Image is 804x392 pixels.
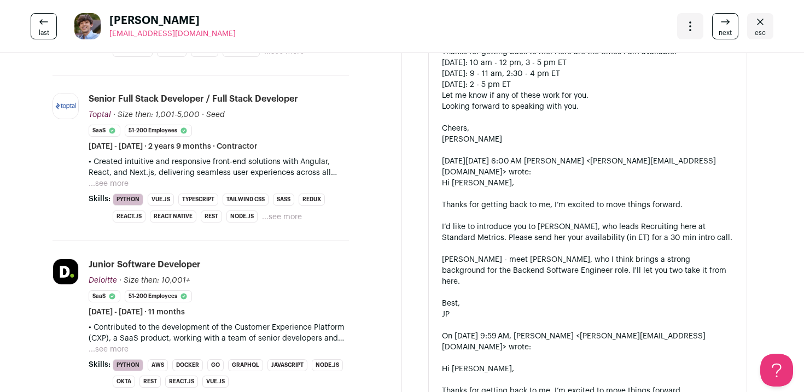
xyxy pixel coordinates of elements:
[89,277,117,284] span: Deloitte
[89,290,120,302] li: SaaS
[442,331,733,353] div: On [DATE] 9:59 AM, [PERSON_NAME] < > wrote:
[442,123,733,134] div: Cheers,
[442,223,732,242] span: I’d like to introduce you to [PERSON_NAME], who leads Recruiting here at Standard Metrics. Please...
[165,376,198,388] li: React.js
[712,13,738,39] a: next
[53,93,78,119] img: 6a6ea077c0df865680550030a510c423bdbdf1252f9958478a8a11b5f2539bd3.jpg
[89,259,201,271] div: Junior Software Developer
[150,210,196,223] li: React Native
[442,201,683,209] span: Thanks for getting back to me, I’m excited to move things forward.
[53,259,78,284] img: 27fa184003d0165a042a886a338693534b4a76d88fb59c111033c4f049219455.jpg
[139,376,161,388] li: REST
[89,359,110,370] span: Skills:
[719,28,732,37] span: next
[89,344,129,355] button: ...see more
[109,30,236,38] span: [EMAIL_ADDRESS][DOMAIN_NAME]
[109,13,236,28] span: [PERSON_NAME]
[89,111,111,119] span: Toptal
[113,359,143,371] li: Python
[226,210,258,223] li: Node.js
[312,359,343,371] li: Node.js
[89,93,298,105] div: Senior Full Stack Developer / Full Stack Developer
[273,194,294,206] li: Sass
[125,125,192,137] li: 51-200 employees
[442,134,733,145] div: [PERSON_NAME]
[113,111,200,119] span: · Size then: 1,001-5,000
[74,13,101,39] img: 3cfdb3575854aa8eba789baa39bdeee5fa304b997853e53bd9649ef003cb56a8.jpg
[206,111,225,119] span: Seed
[89,322,349,344] p: • Contributed to the development of the Customer Experience Platform (CXP), a SaaS product, worki...
[677,13,703,39] button: Open dropdown
[442,256,726,285] span: [PERSON_NAME] - meet [PERSON_NAME], who I think brings a strong background for the Backend Softwa...
[89,178,129,189] button: ...see more
[113,210,145,223] li: React.js
[39,28,49,37] span: last
[262,212,302,223] button: ...see more
[442,101,733,112] div: Looking forward to speaking with you.
[760,354,793,387] iframe: Help Scout Beacon - Open
[125,290,192,302] li: 51-200 employees
[178,194,218,206] li: TypeScript
[207,359,224,371] li: Go
[89,194,110,204] span: Skills:
[89,141,258,152] span: [DATE] - [DATE] · 2 years 9 months · Contractor
[747,13,773,39] a: Close
[442,300,460,307] span: Best,
[442,36,733,101] div: Thanks for getting back to me. Here are the times I am available: [DATE]: 10 am - 12 pm, 3 - 5 pm...
[113,194,143,206] li: Python
[202,376,229,388] li: Vue.js
[299,194,325,206] li: Redux
[755,28,766,37] span: esc
[228,359,263,371] li: GraphQL
[31,13,57,39] a: last
[442,179,514,187] span: Hi [PERSON_NAME],
[202,109,204,120] span: ·
[442,311,450,318] span: JP
[201,210,222,223] li: REST
[89,125,120,137] li: SaaS
[442,156,733,178] div: [DATE][DATE] 6:00 AM [PERSON_NAME] < > wrote:
[172,359,203,371] li: Docker
[113,376,135,388] li: Okta
[267,359,307,371] li: JavaScript
[442,365,514,373] span: Hi [PERSON_NAME],
[148,359,168,371] li: AWS
[89,307,185,318] span: [DATE] - [DATE] · 11 months
[119,277,190,284] span: · Size then: 10,001+
[89,156,349,178] p: • Created intuitive and responsive front-end solutions with Angular, React, and Next.js, deliveri...
[148,194,174,206] li: Vue.js
[223,194,269,206] li: Tailwind CSS
[109,28,236,39] a: [EMAIL_ADDRESS][DOMAIN_NAME]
